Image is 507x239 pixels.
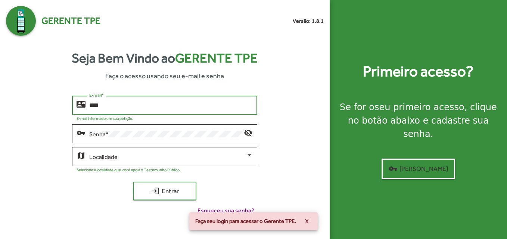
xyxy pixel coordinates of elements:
strong: Primeiro acesso? [363,60,473,83]
button: X [299,214,315,228]
small: Versão: 1.8.1 [293,17,324,25]
div: Se for o , clique no botão abaixo e cadastre sua senha. [339,101,498,141]
mat-hint: Selecione a localidade que você apoia o Testemunho Público. [77,168,181,172]
span: Gerente TPE [41,14,100,28]
span: Faça o acesso usando seu e-mail e senha [105,71,224,81]
mat-icon: login [151,187,160,195]
mat-icon: vpn_key [389,164,398,173]
mat-icon: vpn_key [77,128,85,137]
mat-icon: visibility_off [244,128,253,137]
button: Entrar [133,182,196,200]
span: [PERSON_NAME] [389,162,448,175]
img: Logo Gerente [6,6,36,36]
button: [PERSON_NAME] [382,159,455,179]
mat-icon: contact_mail [77,99,85,108]
span: X [305,214,309,228]
mat-hint: E-mail informado em sua petição. [77,116,133,121]
span: Entrar [140,184,190,198]
strong: Seja Bem Vindo ao [72,48,258,68]
span: Faça seu login para acessar o Gerente TPE. [195,217,296,225]
mat-icon: map [77,151,85,160]
strong: seu primeiro acesso [374,102,464,112]
span: Gerente TPE [175,51,258,66]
